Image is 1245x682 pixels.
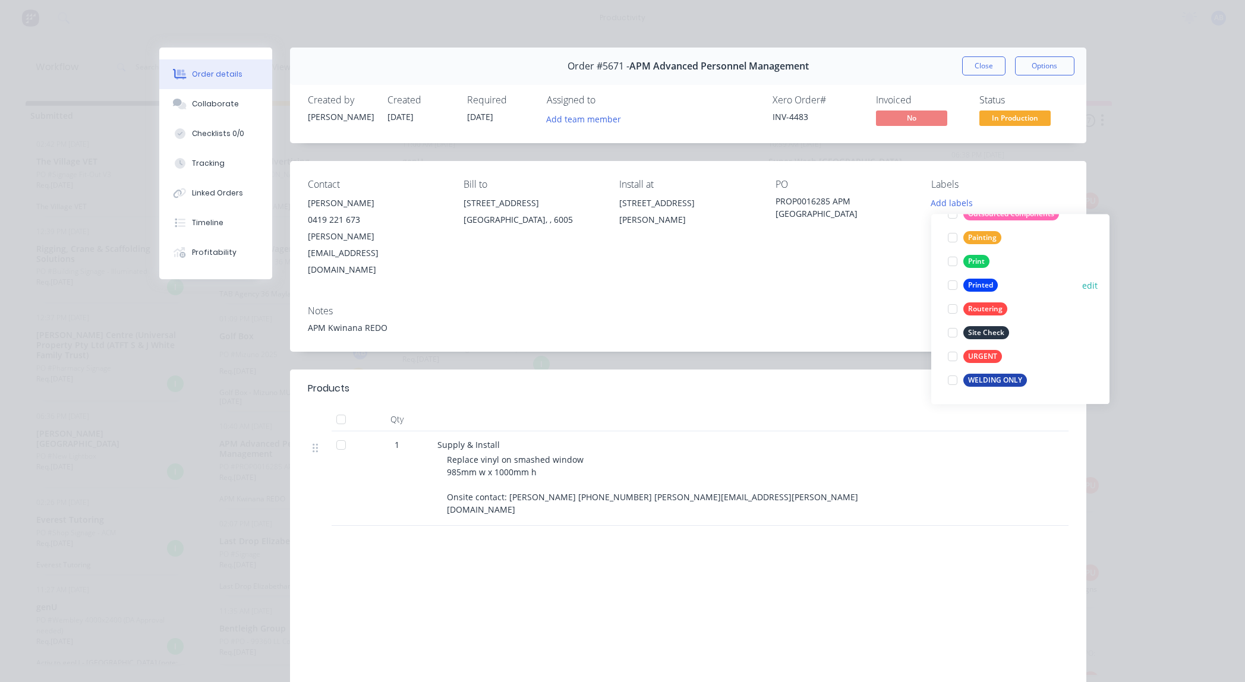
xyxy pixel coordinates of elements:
span: In Production [979,110,1051,125]
button: Tracking [159,149,272,178]
span: Replace vinyl on smashed window 985mm w x 1000mm h Onsite contact: [PERSON_NAME] [PHONE_NUMBER] [... [447,454,858,515]
span: [DATE] [387,111,414,122]
div: Assigned to [547,94,666,106]
button: Routering [943,301,1012,318]
div: Labels [931,179,1068,190]
div: [STREET_ADDRESS][PERSON_NAME] [619,195,756,228]
div: Routering [963,303,1007,316]
button: Add labels [925,195,979,211]
div: Xero Order # [773,94,862,106]
div: [PERSON_NAME] [308,110,373,123]
div: Print [963,255,989,269]
button: Profitability [159,238,272,267]
button: Collaborate [159,89,272,119]
div: Required [467,94,532,106]
div: WELDING ONLY [963,374,1027,387]
button: Options [1015,56,1074,75]
button: Painting [943,230,1006,247]
div: [GEOGRAPHIC_DATA], , 6005 [464,211,600,228]
button: edit [1082,279,1098,292]
span: Supply & Install [437,439,500,450]
div: Products [308,381,349,396]
div: Qty [361,408,433,431]
button: Printed [943,277,1003,294]
div: Printed [963,279,998,292]
span: APM Advanced Personnel Management [629,61,809,72]
div: Site Check [963,327,1009,340]
span: 1 [395,438,399,451]
button: Close [962,56,1006,75]
button: In Production [979,110,1051,128]
div: Contact [308,179,445,190]
div: APM Kwinana REDO [308,321,1069,334]
div: Tracking [192,158,225,169]
div: Notes [308,305,1069,317]
button: Linked Orders [159,178,272,208]
div: URGENT [963,351,1002,364]
div: [PERSON_NAME]0419 221 673[PERSON_NAME][EMAIL_ADDRESS][DOMAIN_NAME] [308,195,445,278]
div: Linked Orders [192,188,243,198]
div: Painting [963,232,1001,245]
div: Timeline [192,217,223,228]
div: Install at [619,179,756,190]
div: Created [387,94,453,106]
button: Add team member [547,110,628,127]
div: [STREET_ADDRESS] [464,195,600,211]
div: Checklists 0/0 [192,128,244,139]
div: Profitability [192,247,237,258]
span: [DATE] [467,111,493,122]
div: PO [776,179,912,190]
div: Invoiced [876,94,965,106]
button: Add team member [540,110,627,127]
div: Order details [192,69,242,80]
button: Checklists 0/0 [159,119,272,149]
div: Bill to [464,179,600,190]
div: [PERSON_NAME][EMAIL_ADDRESS][DOMAIN_NAME] [308,228,445,278]
button: Order details [159,59,272,89]
button: URGENT [943,349,1007,365]
button: Print [943,254,994,270]
div: [STREET_ADDRESS][PERSON_NAME] [619,195,756,233]
div: Collaborate [192,99,239,109]
span: Order #5671 - [568,61,629,72]
div: Outsourced Components [963,208,1059,221]
span: No [876,110,947,125]
div: INV-4483 [773,110,862,123]
div: [PERSON_NAME] [308,195,445,211]
button: Timeline [159,208,272,238]
div: Status [979,94,1069,106]
button: WELDING ONLY [943,372,1032,389]
button: Site Check [943,325,1014,342]
div: [STREET_ADDRESS][GEOGRAPHIC_DATA], , 6005 [464,195,600,233]
button: Outsourced Components [943,206,1064,223]
div: PROP0016285 APM [GEOGRAPHIC_DATA] [776,195,912,220]
div: 0419 221 673 [308,211,445,228]
div: Created by [308,94,373,106]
